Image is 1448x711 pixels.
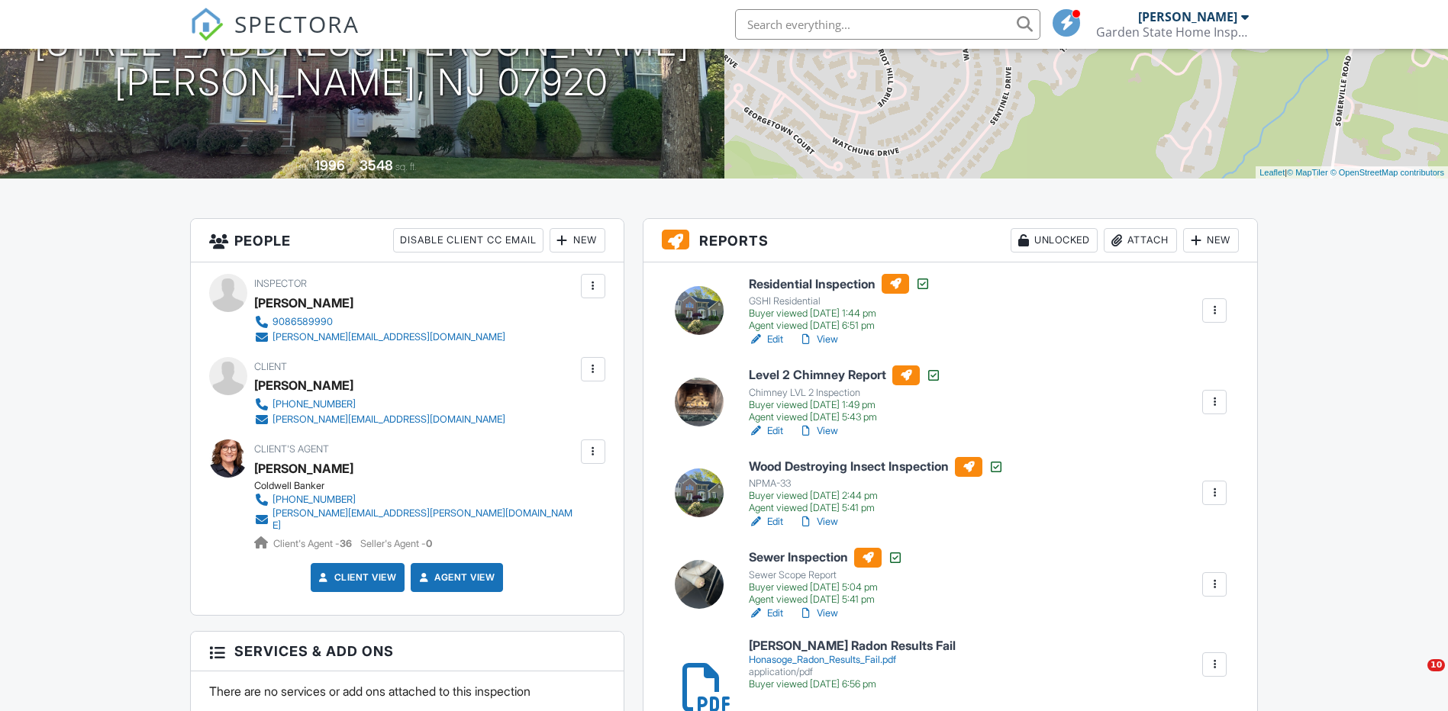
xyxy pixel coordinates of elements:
[749,307,930,320] div: Buyer viewed [DATE] 1:44 pm
[190,21,360,53] a: SPECTORA
[1096,24,1249,40] div: Garden State Home Inspectors, LLC
[254,457,353,480] a: [PERSON_NAME]
[1396,659,1433,696] iframe: Intercom live chat
[749,399,941,411] div: Buyer viewed [DATE] 1:49 pm
[254,278,307,289] span: Inspector
[1330,168,1444,177] a: © OpenStreetMap contributors
[1256,166,1448,179] div: |
[643,219,1258,262] h3: Reports
[314,157,345,173] div: 1996
[34,23,690,104] h1: [STREET_ADDRESS][PERSON_NAME] [PERSON_NAME], NJ 07920
[254,361,287,372] span: Client
[749,320,930,332] div: Agent viewed [DATE] 6:51 pm
[749,594,903,606] div: Agent viewed [DATE] 5:41 pm
[749,548,903,606] a: Sewer Inspection Sewer Scope Report Buyer viewed [DATE] 5:04 pm Agent viewed [DATE] 5:41 pm
[749,639,956,690] a: [PERSON_NAME] Radon Results Fail Honasoge_Radon_Results_Fail.pdf application/pdf Buyer viewed [DA...
[749,639,956,653] h6: [PERSON_NAME] Radon Results Fail
[749,678,956,690] div: Buyer viewed [DATE] 6:56 pm
[191,219,624,262] h3: People
[254,480,589,492] div: Coldwell Banker
[749,411,941,423] div: Agent viewed [DATE] 5:43 pm
[550,228,605,253] div: New
[360,157,393,173] div: 3548
[273,413,505,426] div: [PERSON_NAME][EMAIL_ADDRESS][DOMAIN_NAME]
[295,161,312,172] span: Built
[273,538,354,549] span: Client's Agent -
[426,538,432,549] strong: 0
[273,507,577,532] div: [PERSON_NAME][EMAIL_ADDRESS][PERSON_NAME][DOMAIN_NAME]
[393,228,543,253] div: Disable Client CC Email
[749,581,903,594] div: Buyer viewed [DATE] 5:04 pm
[1138,9,1237,24] div: [PERSON_NAME]
[798,332,838,347] a: View
[254,397,505,412] a: [PHONE_NUMBER]
[798,606,838,621] a: View
[254,314,505,330] a: 9086589990
[254,507,577,532] a: [PERSON_NAME][EMAIL_ADDRESS][PERSON_NAME][DOMAIN_NAME]
[735,9,1040,40] input: Search everything...
[749,606,783,621] a: Edit
[254,374,353,397] div: [PERSON_NAME]
[254,330,505,345] a: [PERSON_NAME][EMAIL_ADDRESS][DOMAIN_NAME]
[749,274,930,294] h6: Residential Inspection
[416,570,495,585] a: Agent View
[749,490,1004,502] div: Buyer viewed [DATE] 2:44 pm
[749,548,903,568] h6: Sewer Inspection
[360,538,432,549] span: Seller's Agent -
[749,457,1004,515] a: Wood Destroying Insect Inspection NPMA-33 Buyer viewed [DATE] 2:44 pm Agent viewed [DATE] 5:41 pm
[340,538,352,549] strong: 36
[749,514,783,529] a: Edit
[395,161,417,172] span: sq. ft.
[1259,168,1285,177] a: Leaflet
[749,478,1004,490] div: NPMA-33
[254,412,505,427] a: [PERSON_NAME][EMAIL_ADDRESS][DOMAIN_NAME]
[273,494,356,506] div: [PHONE_NUMBER]
[254,291,353,314] div: [PERSON_NAME]
[254,492,577,507] a: [PHONE_NUMBER]
[749,569,903,581] div: Sewer Scope Report
[749,654,956,666] div: Honasoge_Radon_Results_Fail.pdf
[316,570,397,585] a: Client View
[1427,659,1445,671] span: 10
[190,8,224,41] img: The Best Home Inspection Software - Spectora
[234,8,360,40] span: SPECTORA
[1183,228,1239,253] div: New
[1011,228,1098,253] div: Unlocked
[254,443,329,455] span: Client's Agent
[273,331,505,343] div: [PERSON_NAME][EMAIL_ADDRESS][DOMAIN_NAME]
[749,332,783,347] a: Edit
[798,514,838,529] a: View
[273,316,333,328] div: 9086589990
[1287,168,1328,177] a: © MapTiler
[749,387,941,399] div: Chimney LVL 2 Inspection
[273,398,356,410] div: [PHONE_NUMBER]
[749,365,941,385] h6: Level 2 Chimney Report
[191,632,624,671] h3: Services & Add ons
[749,666,956,678] div: application/pdf
[749,457,1004,477] h6: Wood Destroying Insect Inspection
[749,365,941,423] a: Level 2 Chimney Report Chimney LVL 2 Inspection Buyer viewed [DATE] 1:49 pm Agent viewed [DATE] 5...
[749,423,783,439] a: Edit
[749,502,1004,514] div: Agent viewed [DATE] 5:41 pm
[749,295,930,307] div: GSHI Residential
[798,423,838,439] a: View
[749,274,930,332] a: Residential Inspection GSHI Residential Buyer viewed [DATE] 1:44 pm Agent viewed [DATE] 6:51 pm
[1104,228,1177,253] div: Attach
